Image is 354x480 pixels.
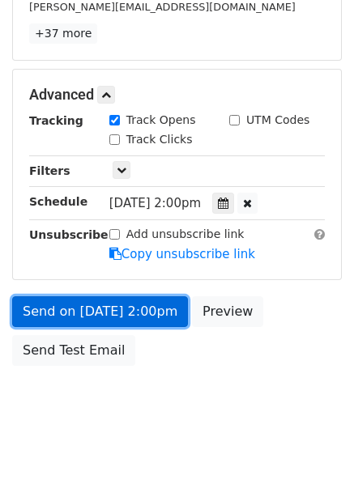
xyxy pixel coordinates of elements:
label: Add unsubscribe link [126,226,245,243]
a: +37 more [29,23,97,44]
strong: Schedule [29,195,87,208]
strong: Tracking [29,114,83,127]
strong: Unsubscribe [29,228,109,241]
label: Track Clicks [126,131,193,148]
a: Send on [DATE] 2:00pm [12,296,188,327]
a: Send Test Email [12,335,135,366]
iframe: Chat Widget [273,402,354,480]
small: [PERSON_NAME][EMAIL_ADDRESS][DOMAIN_NAME] [29,1,296,13]
a: Preview [192,296,263,327]
a: Copy unsubscribe link [109,247,255,261]
span: [DATE] 2:00pm [109,196,201,210]
strong: Filters [29,164,70,177]
h5: Advanced [29,86,325,104]
label: Track Opens [126,112,196,129]
label: UTM Codes [246,112,309,129]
